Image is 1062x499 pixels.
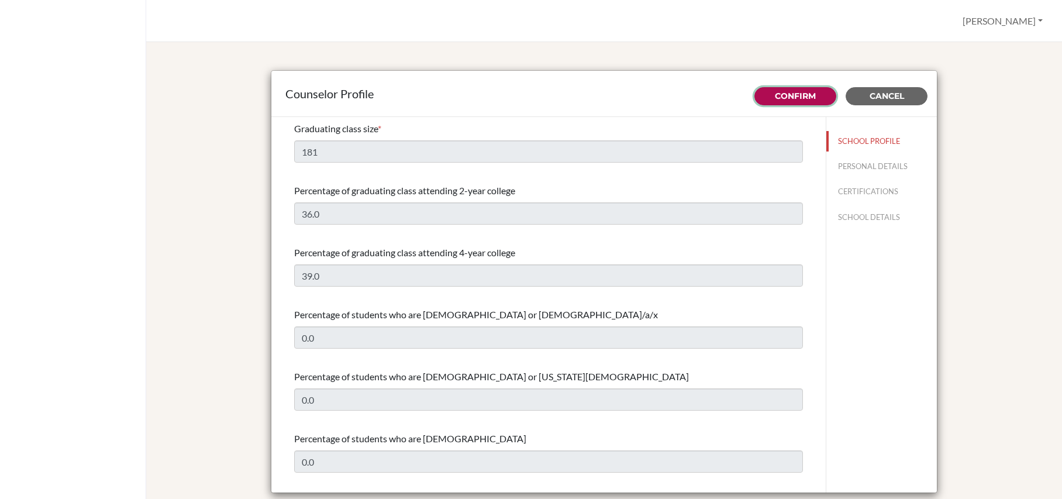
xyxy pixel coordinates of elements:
span: Percentage of students who are [DEMOGRAPHIC_DATA] [294,433,526,444]
button: PERSONAL DETAILS [826,156,937,177]
button: SCHOOL DETAILS [826,207,937,228]
span: Percentage of graduating class attending 2-year college [294,185,515,196]
span: Percentage of graduating class attending 4-year college [294,247,515,258]
span: Percentage of students who are [DEMOGRAPHIC_DATA] or [DEMOGRAPHIC_DATA]/a/x [294,309,658,320]
span: Percentage of students who are [DEMOGRAPHIC_DATA] or [US_STATE][DEMOGRAPHIC_DATA] [294,371,689,382]
button: SCHOOL PROFILE [826,131,937,152]
div: Counselor Profile [285,85,923,102]
span: Graduating class size [294,123,378,134]
button: CERTIFICATIONS [826,181,937,202]
button: [PERSON_NAME] [957,10,1048,32]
